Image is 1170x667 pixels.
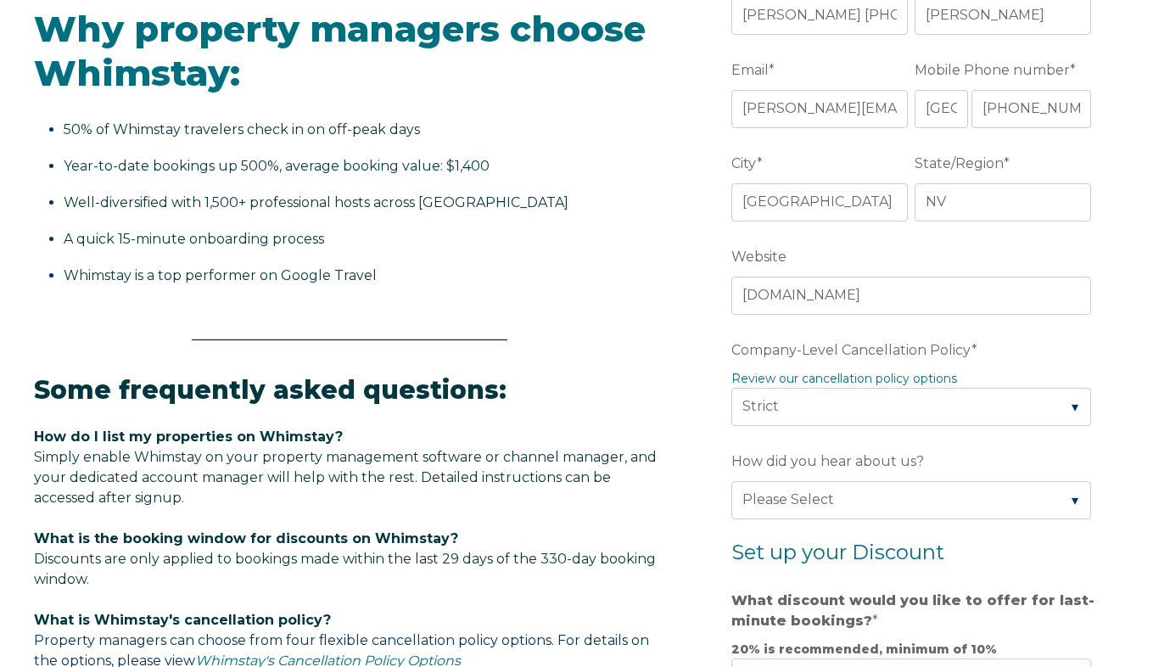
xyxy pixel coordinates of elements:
span: Email [731,57,769,83]
span: Some frequently asked questions: [34,374,507,406]
span: Well-diversified with 1,500+ professional hosts across [GEOGRAPHIC_DATA] [64,194,568,210]
span: Set up your Discount [731,540,944,564]
span: Simply enable Whimstay on your property management software or channel manager, and your dedicate... [34,449,657,506]
span: Discounts are only applied to bookings made within the last 29 days of the 330-day booking window. [34,551,656,587]
span: Mobile Phone number [915,57,1070,83]
span: Year-to-date bookings up 500%, average booking value: $1,400 [64,158,490,174]
span: State/Region [915,150,1004,177]
span: How did you hear about us? [731,448,924,474]
span: Whimstay is a top performer on Google Travel [64,267,377,283]
span: A quick 15-minute onboarding process [64,231,324,247]
span: Website [731,244,787,270]
span: What is Whimstay's cancellation policy? [34,612,331,628]
span: Company-Level Cancellation Policy [731,337,971,363]
span: City [731,150,757,177]
span: Why property managers choose Whimstay: [34,7,646,96]
span: 50% of Whimstay travelers check in on off-peak days [64,121,420,137]
span: What is the booking window for discounts on Whimstay? [34,530,458,546]
a: Review our cancellation policy options [731,371,957,386]
strong: 20% is recommended, minimum of 10% [731,642,997,657]
strong: What discount would you like to offer for last-minute bookings? [731,592,1094,629]
span: How do I list my properties on Whimstay? [34,429,343,445]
